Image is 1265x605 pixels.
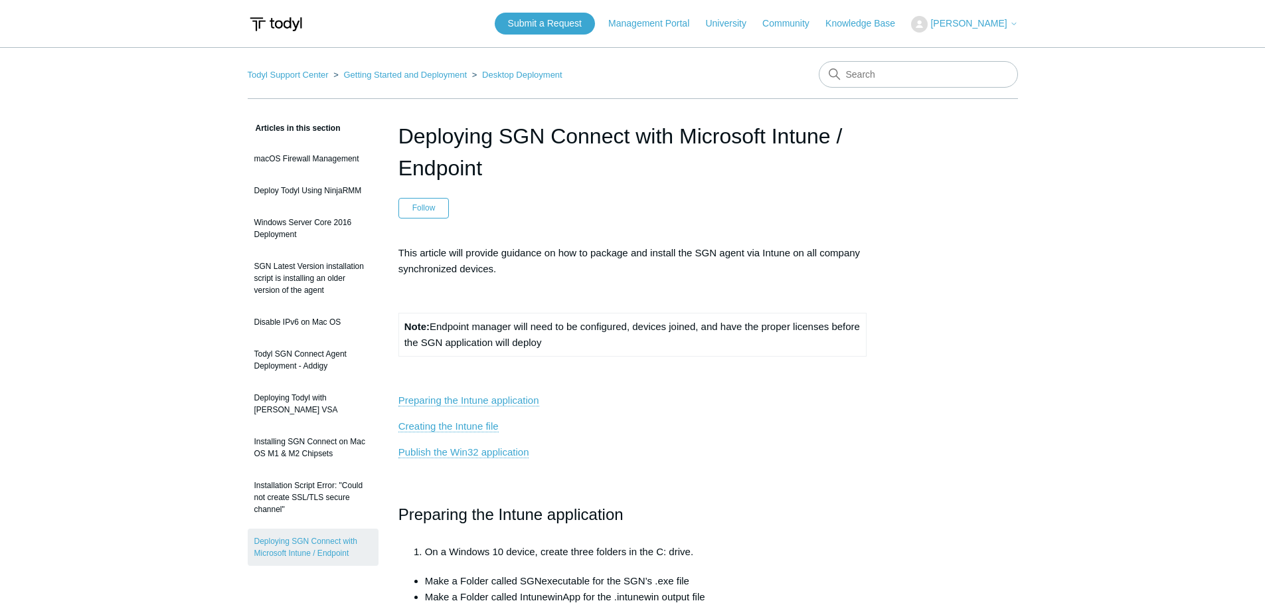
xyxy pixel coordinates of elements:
a: Todyl Support Center [248,70,329,80]
li: Make a Folder called SGNexecutable for the SGN’s .exe file [425,573,867,589]
strong: Note: [404,321,430,332]
a: Creating the Intune file [398,420,499,432]
a: Installing SGN Connect on Mac OS M1 & M2 Chipsets [248,429,379,466]
a: Todyl SGN Connect Agent Deployment - Addigy [248,341,379,379]
li: Make a Folder called IntunewinApp for the .intunewin output file [425,589,867,605]
h1: Deploying SGN Connect with Microsoft Intune / Endpoint [398,120,867,184]
li: On a Windows 10 device, create three folders in the C: drive. [425,544,867,560]
a: Publish the Win32 application [398,446,529,458]
a: Getting Started and Deployment [343,70,467,80]
li: Desktop Deployment [469,70,562,80]
a: Management Portal [608,17,703,31]
a: Installation Script Error: "Could not create SSL/TLS secure channel" [248,473,379,522]
button: [PERSON_NAME] [911,16,1017,33]
a: macOS Firewall Management [248,146,379,171]
a: Disable IPv6 on Mac OS [248,309,379,335]
span: Articles in this section [248,124,341,133]
span: Preparing the Intune application [398,505,624,523]
a: Desktop Deployment [482,70,562,80]
a: Deploying Todyl with [PERSON_NAME] VSA [248,385,379,422]
td: Endpoint manager will need to be configured, devices joined, and have the proper licenses before ... [398,313,867,356]
li: Getting Started and Deployment [331,70,469,80]
a: University [705,17,759,31]
a: Preparing the Intune application [398,394,539,406]
img: Todyl Support Center Help Center home page [248,12,304,37]
a: Windows Server Core 2016 Deployment [248,210,379,247]
button: Follow Article [398,198,450,218]
a: Submit a Request [495,13,595,35]
a: SGN Latest Version installation script is installing an older version of the agent [248,254,379,303]
a: Knowledge Base [825,17,908,31]
p: This article will provide guidance on how to package and install the SGN agent via Intune on all ... [398,245,867,277]
a: Deploy Todyl Using NinjaRMM [248,178,379,203]
a: Community [762,17,823,31]
input: Search [819,61,1018,88]
span: [PERSON_NAME] [930,18,1007,29]
a: Deploying SGN Connect with Microsoft Intune / Endpoint [248,529,379,566]
li: Todyl Support Center [248,70,331,80]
